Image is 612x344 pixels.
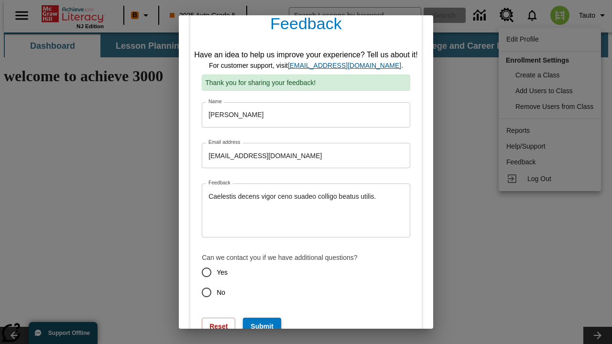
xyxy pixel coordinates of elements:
[190,6,422,45] h4: Feedback
[243,318,281,335] button: Submit
[194,61,418,71] div: For customer support, visit .
[202,318,235,335] button: Reset
[194,49,418,61] div: Have an idea to help us improve your experience? Tell us about it!
[208,179,230,186] label: Feedback
[208,98,222,105] label: Name
[202,262,410,302] div: contact-permission
[202,75,410,91] p: Thank you for sharing your feedback!
[288,62,401,69] a: support, will open in new browser tab
[217,288,225,298] span: No
[217,268,228,278] span: Yes
[208,139,240,146] label: Email address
